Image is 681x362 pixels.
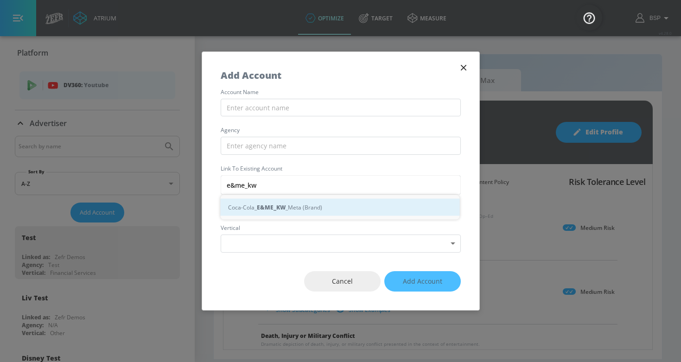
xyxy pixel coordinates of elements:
label: Link to Existing Account [221,166,461,171]
label: account name [221,89,461,95]
label: vertical [221,225,461,231]
div: Coca-Cola_ _Meta (Brand) [221,199,460,216]
h5: Add Account [221,70,281,80]
input: Enter account name [221,99,461,117]
button: Open Resource Center [576,5,602,31]
strong: E&ME_KW [257,203,286,212]
label: agency [221,127,461,133]
button: Cancel [304,271,381,292]
span: Cancel [323,276,362,287]
input: Enter account name [221,175,461,195]
div: ​ [221,235,461,253]
input: Enter agency name [221,137,461,155]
